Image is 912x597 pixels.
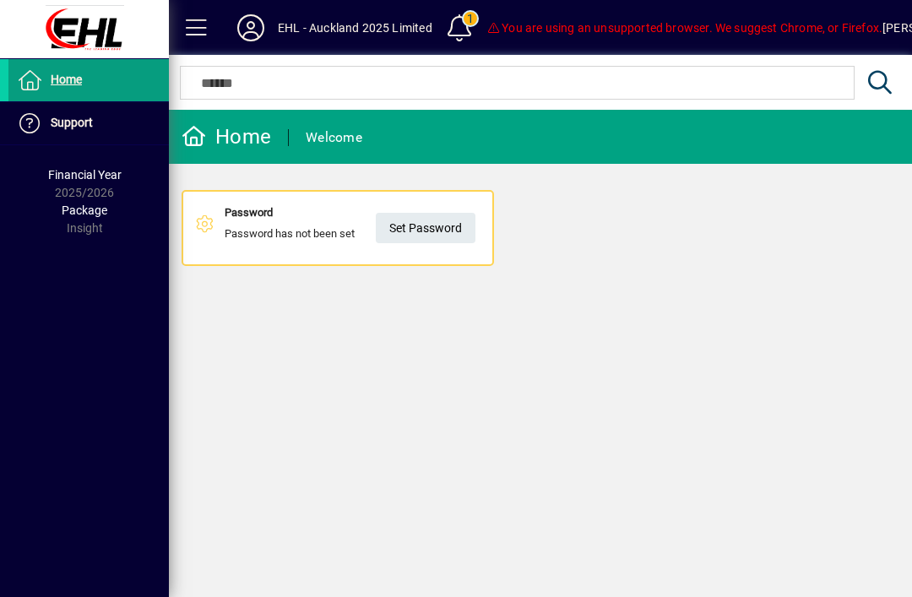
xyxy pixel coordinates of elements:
span: Support [51,116,93,129]
div: Password [225,204,355,221]
div: Welcome [306,124,362,151]
div: EHL - Auckland 2025 Limited [278,14,432,41]
button: Profile [224,13,278,43]
span: Home [51,73,82,86]
a: Set Password [376,213,475,243]
div: Password has not been set [225,204,355,252]
a: Support [8,102,169,144]
span: Set Password [389,214,462,242]
div: Home [182,123,271,150]
span: Package [62,204,107,217]
span: Financial Year [48,168,122,182]
span: You are using an unsupported browser. We suggest Chrome, or Firefox. [487,21,882,35]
